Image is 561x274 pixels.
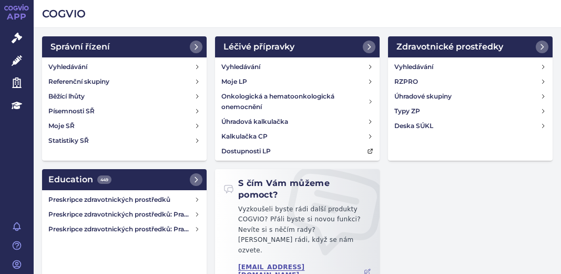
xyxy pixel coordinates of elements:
h4: Statistiky SŘ [48,135,89,146]
a: Referenční skupiny [44,74,205,89]
h4: Písemnosti SŘ [48,106,95,116]
h4: Moje LP [221,76,247,87]
h2: S čím Vám můžeme pomoct? [223,178,371,201]
h4: Preskripce zdravotnických prostředků [48,194,194,205]
h2: Správní řízení [50,41,110,53]
h4: RZPRO [394,76,418,87]
h4: Běžící lhůty [48,91,85,102]
a: Dostupnosti LP [217,144,378,159]
h4: Kalkulačka CP [221,131,268,142]
h4: Deska SÚKL [394,121,433,131]
a: Vyhledávání [44,60,205,74]
a: Education449 [42,169,207,190]
a: Běžící lhůty [44,89,205,104]
p: Vyzkoušeli byste rádi další produkty COGVIO? Přáli byste si novou funkci? Nevíte si s něčím rady?... [223,204,371,260]
h4: Preskripce zdravotnických prostředků: Praktická ukázka Cogvio APP: modul Zdravotnické prostředky [48,224,194,234]
h4: Vyhledávání [394,62,433,72]
a: Deska SÚKL [390,119,550,133]
h4: Vyhledávání [48,62,87,72]
h2: Zdravotnické prostředky [396,41,503,53]
a: Vyhledávání [390,60,550,74]
h4: Moje SŘ [48,121,75,131]
h2: Education [48,173,111,186]
a: Úhradové skupiny [390,89,550,104]
span: 449 [97,175,111,184]
a: Vyhledávání [217,60,378,74]
h4: Onkologická a hematoonkologická onemocnění [221,91,368,112]
a: Správní řízení [42,36,207,57]
a: Preskripce zdravotnických prostředků: Praktická ukázka Cogvio APP: modul Zdravotnické prostředky [44,222,205,237]
h4: Vyhledávání [221,62,260,72]
h4: Úhradová kalkulačka [221,116,288,127]
a: Zdravotnické prostředky [388,36,553,57]
h2: Léčivé přípravky [223,41,294,53]
a: Písemnosti SŘ [44,104,205,119]
a: Léčivé přípravky [215,36,380,57]
a: RZPRO [390,74,550,89]
h4: Typy ZP [394,106,420,116]
a: Úhradová kalkulačka [217,114,378,129]
a: Moje SŘ [44,119,205,133]
h4: Úhradové skupiny [394,91,452,102]
a: Statistiky SŘ [44,133,205,148]
h4: Referenční skupiny [48,76,109,87]
h2: COGVIO [42,6,553,21]
a: Preskripce zdravotnických prostředků: Praktická ukázka Cogvio APP modulu Analytics: ZUM a ZP Pouk... [44,207,205,222]
a: Kalkulačka CP [217,129,378,144]
a: Preskripce zdravotnických prostředků [44,192,205,207]
a: Onkologická a hematoonkologická onemocnění [217,89,378,114]
a: Moje LP [217,74,378,89]
h4: Preskripce zdravotnických prostředků: Praktická ukázka Cogvio APP modulu Analytics: ZUM a ZP Pouk... [48,209,194,220]
a: Typy ZP [390,104,550,119]
h4: Dostupnosti LP [221,146,271,156]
